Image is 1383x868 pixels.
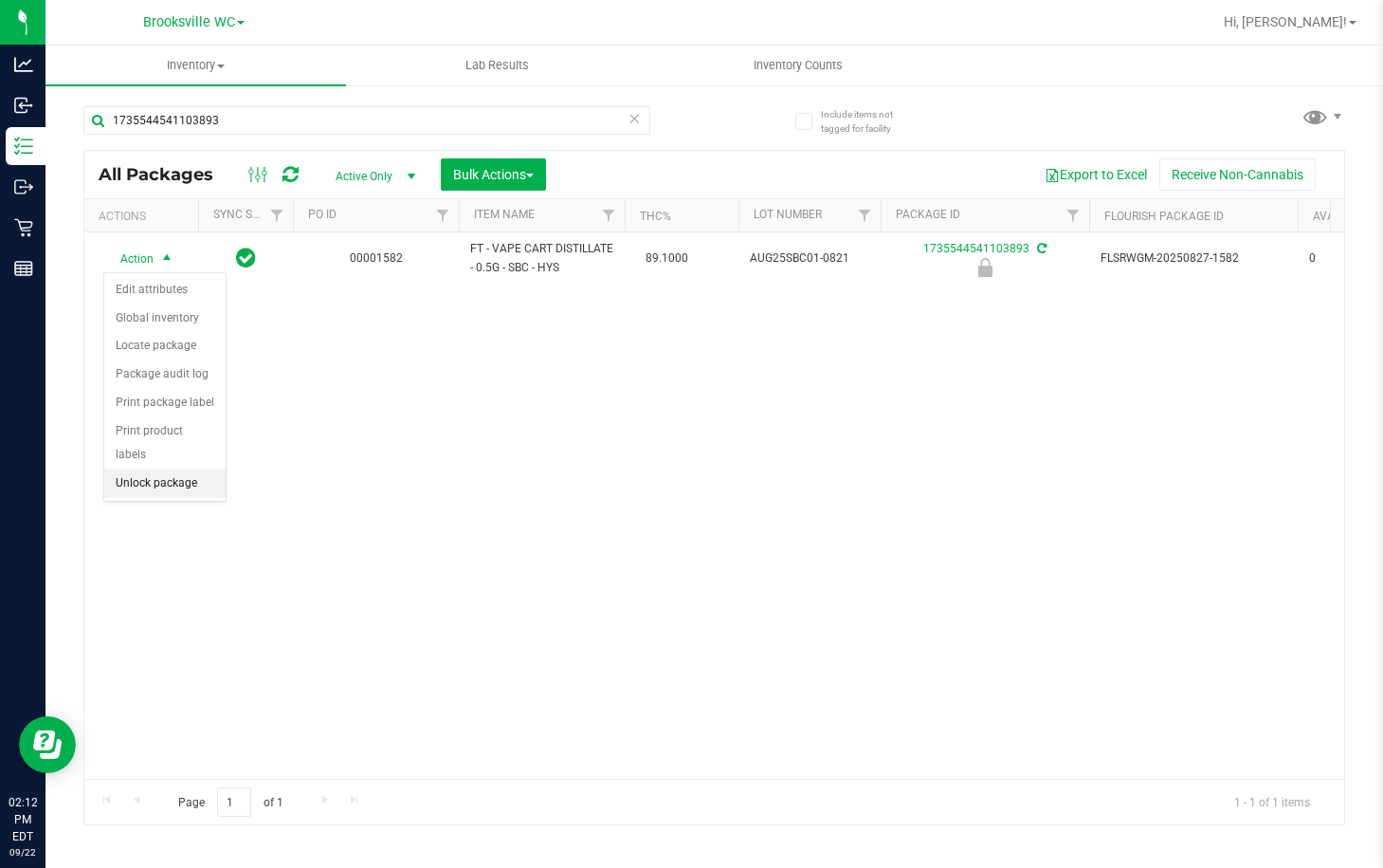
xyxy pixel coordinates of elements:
[1219,787,1325,816] span: 1 - 1 of 1 items
[754,208,822,221] a: Lot Number
[636,245,698,272] span: 89.1000
[346,46,646,85] a: Lab Results
[1058,199,1089,231] a: Filter
[104,305,226,333] li: Global inventory
[143,14,235,30] span: Brooksville WC
[213,208,286,221] a: Sync Status
[350,251,403,265] a: 00001582
[628,106,641,131] span: Clear
[428,199,459,231] a: Filter
[1034,242,1046,255] span: Sync from Compliance System
[14,218,33,237] inline-svg: Retail
[14,177,33,196] inline-svg: Outbound
[647,46,948,85] a: Inventory Counts
[878,258,1092,277] div: Newly Received
[1101,249,1286,268] span: FLSRWGM-20250827-1582
[162,787,299,817] span: Page of 1
[440,57,555,74] span: Lab Results
[821,107,916,136] span: Include items not tagged for facility
[83,106,650,135] input: Search Package ID, Item Name, SKU, Lot or Part Number...
[99,164,232,185] span: All Packages
[1224,14,1347,29] span: Hi, [PERSON_NAME]!
[728,57,868,74] span: Inventory Counts
[236,245,256,271] span: In Sync
[19,716,76,773] iframe: Resource center
[14,137,33,156] inline-svg: Inventory
[9,794,37,845] p: 02:12 PM EDT
[103,246,155,272] span: Action
[1159,158,1316,191] button: Receive Non-Cannabis
[104,389,226,417] li: Print package label
[104,360,226,389] li: Package audit log
[474,208,535,221] a: Item Name
[104,470,226,498] li: Unlock package
[45,46,346,85] a: Inventory
[308,208,337,221] a: PO ID
[14,55,33,74] inline-svg: Analytics
[262,199,293,231] a: Filter
[1313,210,1370,223] a: Available
[104,276,226,305] li: Edit attributes
[45,57,346,74] span: Inventory
[1104,210,1224,223] a: Flourish Package ID
[849,199,881,231] a: Filter
[1032,158,1159,191] button: Export to Excel
[217,787,251,817] input: 1
[104,417,226,470] li: Print product labels
[104,332,226,360] li: Locate package
[750,249,869,268] span: AUG25SBC01-0821
[593,199,625,231] a: Filter
[99,210,191,223] div: Actions
[14,96,33,115] inline-svg: Inbound
[441,158,546,191] button: Bulk Actions
[640,210,671,223] a: THC%
[896,208,960,221] a: Package ID
[470,240,613,276] span: FT - VAPE CART DISTILLATE - 0.5G - SBC - HYS
[155,246,179,272] span: select
[923,242,1029,255] a: 1735544541103893
[9,845,37,859] p: 09/22
[14,259,33,278] inline-svg: Reports
[1309,249,1381,268] span: 0
[453,167,534,182] span: Bulk Actions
